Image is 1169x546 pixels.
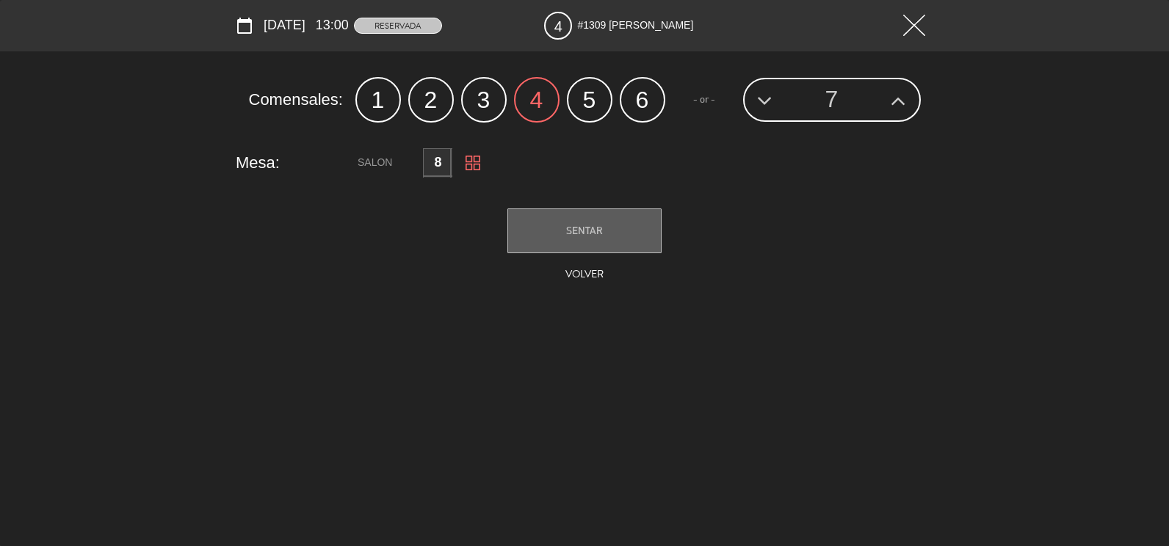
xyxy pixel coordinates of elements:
[514,77,560,123] label: 4
[461,77,507,123] label: 3
[355,77,401,123] label: 1
[567,77,612,123] label: 5
[316,15,349,36] span: 13:00
[249,87,355,113] span: Comensales:
[236,150,342,176] span: Mesa:
[577,17,693,34] span: #1309 [PERSON_NAME]
[558,263,612,287] button: Volver
[566,225,603,236] span: SENTAR
[507,208,662,253] button: SENTAR
[264,15,305,36] span: [DATE]
[665,91,743,108] span: - or -
[544,12,572,40] span: 4
[354,18,442,34] span: RESERVADA
[358,156,392,167] span: SALON
[236,17,253,34] i: calendar_today
[620,77,665,123] label: 6
[903,15,925,36] img: close2.png
[408,77,454,123] label: 2
[466,156,480,170] img: floor.png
